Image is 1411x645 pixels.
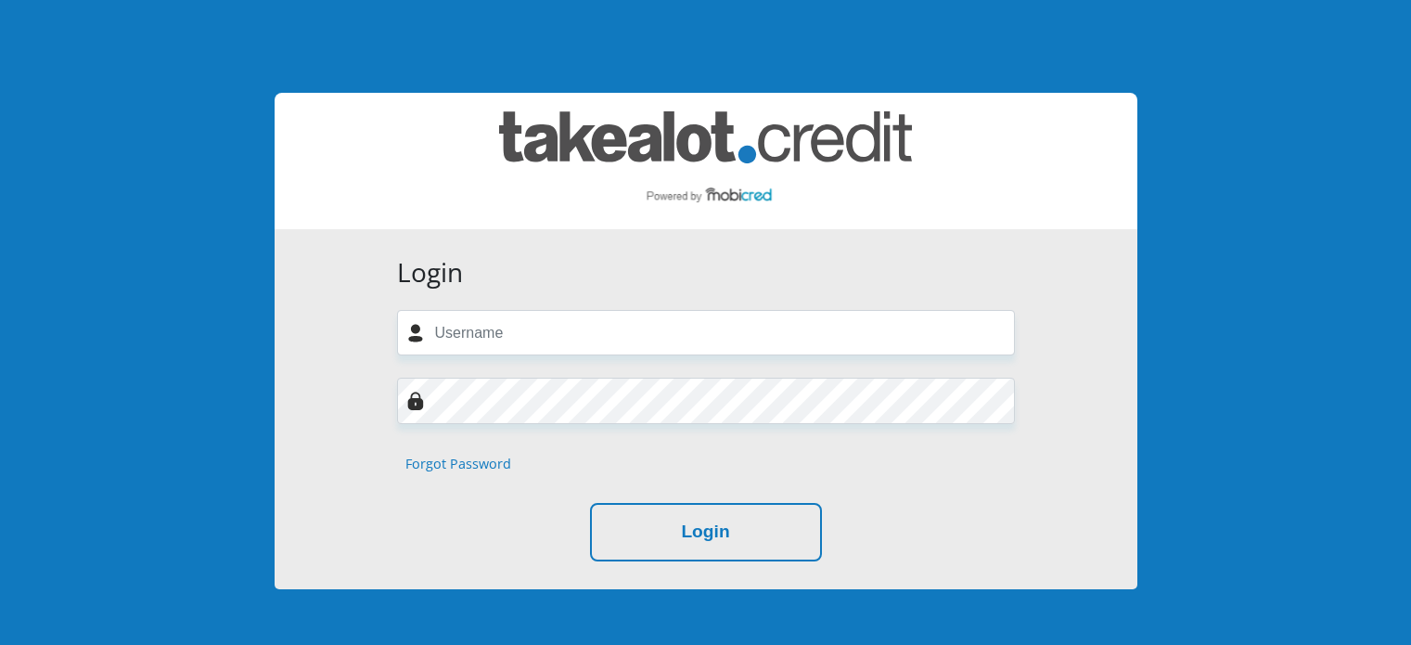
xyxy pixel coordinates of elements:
[397,310,1015,355] input: Username
[499,111,912,211] img: takealot_credit logo
[405,454,511,474] a: Forgot Password
[590,503,822,561] button: Login
[397,257,1015,289] h3: Login
[406,324,425,342] img: user-icon image
[406,392,425,410] img: Image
